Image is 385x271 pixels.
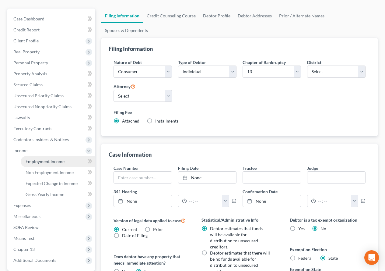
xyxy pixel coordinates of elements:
a: Debtor Addresses [234,9,275,23]
span: Real Property [13,49,40,54]
label: Judge [307,165,318,171]
span: Date of Filing [122,233,148,238]
span: Chapter 13 [13,247,35,252]
label: Attorney [114,83,135,90]
a: Secured Claims [9,79,95,90]
span: Additional Documents [13,258,56,263]
a: Debtor Profile [199,9,234,23]
span: Prior [153,227,163,232]
span: SOFA Review [13,225,39,230]
span: Secured Claims [13,82,43,87]
label: Statistical/Administrative Info [201,217,277,223]
span: Expenses [13,203,31,208]
div: Filing Information [109,45,153,52]
label: Debtor is a tax exempt organization [290,217,366,223]
label: Filing Date [178,165,198,171]
span: Attached [122,118,139,123]
a: Expected Change in Income [21,178,95,189]
a: Employment Income [21,156,95,167]
label: Version of legal data applied to case [114,217,189,224]
span: Personal Property [13,60,48,65]
a: Credit Counseling Course [143,9,199,23]
input: -- [243,172,301,183]
label: 341 Hearing [110,188,240,195]
a: None [178,172,236,183]
span: Unsecured Priority Claims [13,93,64,98]
div: Open Intercom Messenger [364,250,379,265]
a: Gross Yearly Income [21,189,95,200]
span: Current [122,227,137,232]
input: -- : -- [316,195,351,207]
span: Credit Report [13,27,40,32]
span: Non Employment Income [26,170,74,175]
a: Credit Report [9,24,95,35]
label: Trustee [243,165,257,171]
a: Property Analysis [9,68,95,79]
span: Lawsuits [13,115,30,120]
a: None [114,195,172,207]
a: Executory Contracts [9,123,95,134]
span: Unsecured Nonpriority Claims [13,104,72,109]
label: Does debtor have any property that needs immediate attention? [114,253,189,266]
a: SOFA Review [9,222,95,233]
a: Filing Information [101,9,143,23]
label: Exemption Election [290,246,366,253]
span: Debtor estimates that funds will be available for distribution to unsecured creditors. [210,226,263,249]
span: No [320,226,326,231]
a: Non Employment Income [21,167,95,178]
label: Nature of Debt [114,59,142,66]
span: Executory Contracts [13,126,52,131]
span: State [328,255,338,261]
a: Lawsuits [9,112,95,123]
label: Type of Debtor [178,59,206,66]
a: Unsecured Nonpriority Claims [9,101,95,112]
span: Means Test [13,236,34,241]
span: Yes [298,226,305,231]
label: Chapter of Bankruptcy [243,59,286,66]
span: Installments [155,118,178,123]
a: Unsecured Priority Claims [9,90,95,101]
span: Income [13,148,27,153]
span: Expected Change in Income [26,181,78,186]
a: Spouses & Dependents [101,23,152,38]
input: -- [307,172,365,183]
a: Prior / Alternate Names [275,9,328,23]
div: Case Information [109,151,152,158]
span: Federal [298,255,313,261]
span: Client Profile [13,38,39,43]
span: Codebtors Insiders & Notices [13,137,69,142]
span: Property Analysis [13,71,47,76]
input: Enter case number... [114,172,172,183]
input: -- : -- [187,195,222,207]
label: Confirmation Date [240,188,369,195]
span: Miscellaneous [13,214,40,219]
label: Filing Fee [114,109,366,116]
a: Case Dashboard [9,13,95,24]
span: Case Dashboard [13,16,44,21]
span: Employment Income [26,159,65,164]
a: None [243,195,301,207]
span: Gross Yearly Income [26,192,64,197]
label: Case Number [114,165,139,171]
label: District [307,59,321,66]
